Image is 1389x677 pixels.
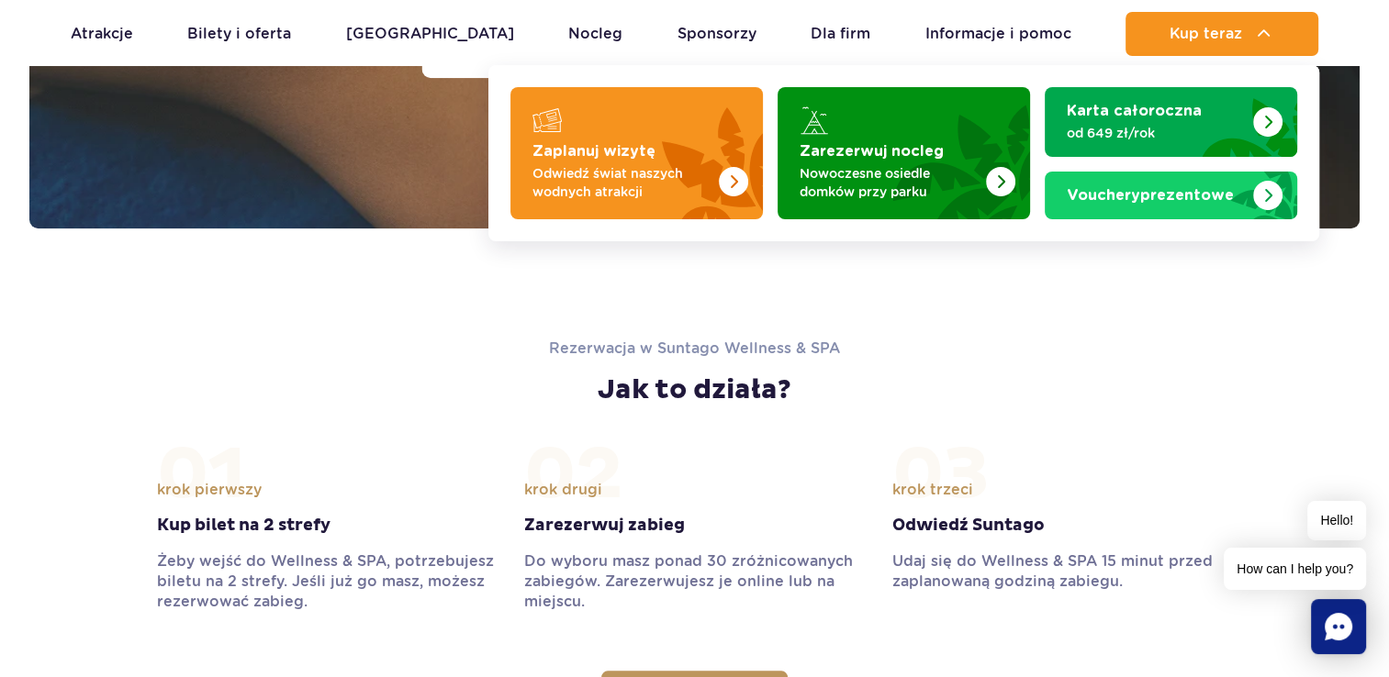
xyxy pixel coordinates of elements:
strong: Kup bilet na 2 strefy [157,515,497,537]
a: Karta całoroczna [1045,87,1297,157]
a: Informacje i pomoc [925,12,1071,56]
span: krok drugi [524,480,602,500]
a: Sponsorzy [678,12,756,56]
span: Vouchery [1067,188,1140,203]
strong: Odwiedź Suntago [892,515,1232,537]
p: Udaj się do Wellness & SPA 15 minut przed zaplanowaną godziną zabiegu. [892,551,1232,592]
a: Vouchery prezentowe [1045,172,1297,219]
span: 01 [157,430,246,520]
strong: Karta całoroczna [1067,104,1202,118]
span: How can I help you? [1224,548,1366,590]
span: Kup teraz [1170,26,1242,42]
a: Nocleg [568,12,622,56]
strong: prezentowe [1067,188,1234,203]
strong: Zarezerwuj zabieg [524,515,864,537]
p: od 649 zł/rok [1067,124,1246,142]
a: Zarezerwuj nocleg [778,87,1030,219]
p: Do wyboru masz ponad 30 zróżnicowanych zabiegów. Zarezerwujesz je online lub na miejscu. [524,551,864,612]
p: Nowoczesne osiedle domków przy parku [800,164,979,201]
span: Rezerwacja w Suntago Wellness & SPA [549,339,840,357]
a: Zaplanuj wizytę [510,87,763,219]
span: krok pierwszy [157,480,262,500]
strong: Zaplanuj wizytę [532,144,655,159]
a: Dla firm [811,12,870,56]
p: Odwiedź świat naszych wodnych atrakcji [532,164,711,201]
button: Kup teraz [1126,12,1318,56]
strong: Zarezerwuj nocleg [800,144,944,159]
span: 02 [524,430,623,520]
span: krok trzeci [892,480,973,500]
h2: Jak to działa? [157,373,1232,406]
span: 03 [892,430,990,520]
div: Chat [1311,599,1366,654]
span: Hello! [1307,501,1366,540]
a: Bilety i oferta [187,12,291,56]
a: [GEOGRAPHIC_DATA] [346,12,514,56]
a: Atrakcje [71,12,133,56]
p: Żeby wejść do Wellness & SPA, potrzebujesz biletu na 2 strefy. Jeśli już go masz, możesz rezerwow... [157,551,497,612]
